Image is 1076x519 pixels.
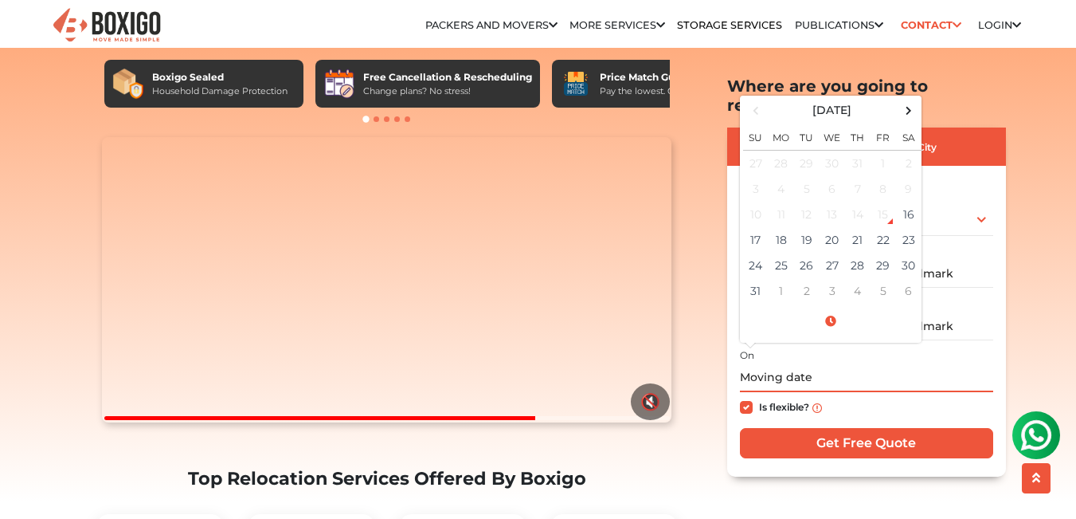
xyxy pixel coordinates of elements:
[845,122,871,151] th: Th
[51,6,162,45] img: Boxigo
[820,122,845,151] th: We
[743,122,769,151] th: Su
[895,13,966,37] a: Contact
[16,16,48,48] img: whatsapp-icon.svg
[795,19,883,31] a: Publications
[871,122,896,151] th: Fr
[152,70,288,85] div: Boxigo Sealed
[677,19,782,31] a: Storage Services
[363,70,532,85] div: Free Cancellation & Rescheduling
[743,314,918,328] a: Select Time
[740,428,993,458] input: Get Free Quote
[740,348,754,363] label: On
[631,383,670,420] button: 🔇
[323,68,355,100] img: Free Cancellation & Rescheduling
[896,122,921,151] th: Sa
[1022,463,1051,493] button: scroll up
[112,68,144,100] img: Boxigo Sealed
[600,85,721,98] div: Pay the lowest. Guaranteed!
[102,137,671,423] video: Your browser does not support the video tag.
[569,19,665,31] a: More services
[560,68,592,100] img: Price Match Guarantee
[769,99,896,122] th: Select Month
[727,77,1006,115] h2: Where are you going to relocate?
[96,468,678,490] h2: Top Relocation Services Offered By Boxigo
[812,403,822,412] img: info
[794,122,820,151] th: Tu
[425,19,558,31] a: Packers and Movers
[363,85,532,98] div: Change plans? No stress!
[745,100,766,121] span: Previous Month
[759,398,809,415] label: Is flexible?
[152,85,288,98] div: Household Damage Protection
[871,202,895,226] div: 15
[898,100,919,121] span: Next Month
[769,122,794,151] th: Mo
[740,364,993,392] input: Moving date
[978,19,1021,31] a: Login
[600,70,721,85] div: Price Match Guarantee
